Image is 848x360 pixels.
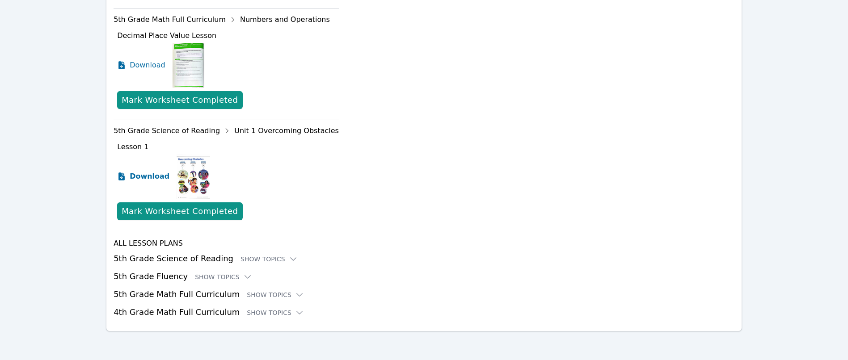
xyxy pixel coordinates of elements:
div: 5th Grade Science of Reading Unit 1 Overcoming Obstacles [114,124,339,138]
button: Mark Worksheet Completed [117,202,242,220]
button: Show Topics [247,308,304,317]
span: Decimal Place Value Lesson [117,31,216,40]
span: Download [130,60,165,71]
a: Download [117,43,165,88]
button: Show Topics [195,272,252,281]
div: Mark Worksheet Completed [122,94,238,106]
img: Lesson 1 [177,154,210,199]
span: Download [130,171,169,182]
button: Show Topics [240,255,298,264]
img: Decimal Place Value Lesson [173,43,204,88]
div: Mark Worksheet Completed [122,205,238,218]
button: Mark Worksheet Completed [117,91,242,109]
h4: All Lesson Plans [114,238,734,249]
h3: 5th Grade Science of Reading [114,252,734,265]
h3: 5th Grade Math Full Curriculum [114,288,734,301]
span: Lesson 1 [117,142,148,151]
h3: 4th Grade Math Full Curriculum [114,306,734,318]
button: Show Topics [247,290,304,299]
h3: 5th Grade Fluency [114,270,734,283]
a: Download [117,154,169,199]
div: 5th Grade Math Full Curriculum Numbers and Operations [114,13,339,27]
